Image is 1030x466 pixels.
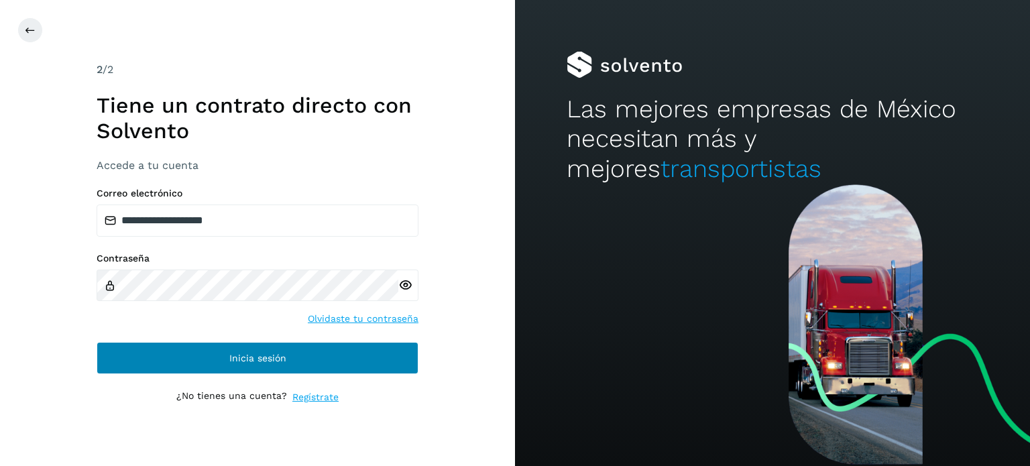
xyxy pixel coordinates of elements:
a: Olvidaste tu contraseña [308,312,418,326]
p: ¿No tienes una cuenta? [176,390,287,404]
h1: Tiene un contrato directo con Solvento [97,93,418,144]
h3: Accede a tu cuenta [97,159,418,172]
span: Inicia sesión [229,353,286,363]
label: Contraseña [97,253,418,264]
div: /2 [97,62,418,78]
button: Inicia sesión [97,342,418,374]
a: Regístrate [292,390,339,404]
span: 2 [97,63,103,76]
label: Correo electrónico [97,188,418,199]
span: transportistas [661,154,821,183]
h2: Las mejores empresas de México necesitan más y mejores [567,95,978,184]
